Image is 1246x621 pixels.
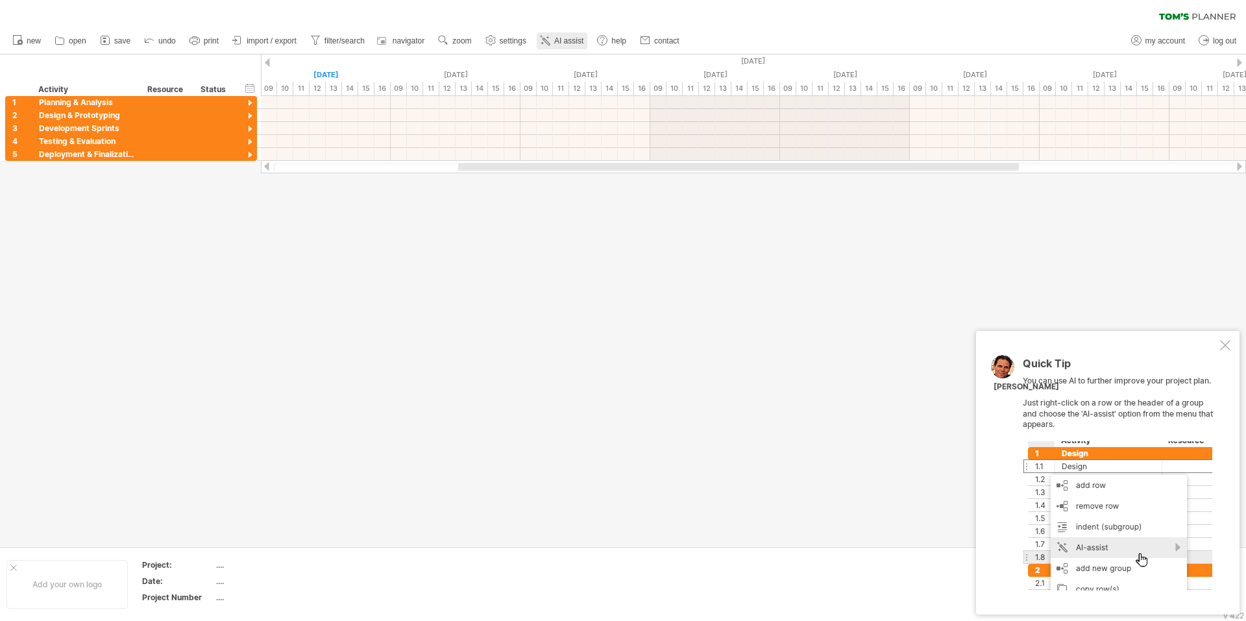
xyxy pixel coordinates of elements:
div: 16 [504,82,520,95]
div: Planning & Analysis [39,96,134,108]
div: Monday, 25 August 2025 [910,68,1040,82]
a: help [594,32,630,49]
div: 11 [293,82,310,95]
span: AI assist [554,36,583,45]
div: Status [201,83,229,96]
div: 13 [975,82,991,95]
a: save [97,32,134,49]
div: 12 [829,82,845,95]
a: zoom [435,32,475,49]
div: Design & Prototyping [39,109,134,121]
div: 10 [277,82,293,95]
div: Saturday, 23 August 2025 [650,68,780,82]
span: import / export [247,36,297,45]
a: AI assist [537,32,587,49]
div: Date: [142,576,214,587]
div: v 422 [1223,611,1244,620]
div: 10 [1186,82,1202,95]
a: settings [482,32,530,49]
div: 10 [666,82,683,95]
div: 09 [650,82,666,95]
div: 16 [894,82,910,95]
div: 12 [439,82,456,95]
div: 4 [12,135,32,147]
span: filter/search [324,36,365,45]
span: undo [158,36,176,45]
div: Add your own logo [6,560,128,609]
span: settings [500,36,526,45]
div: Project Number [142,592,214,603]
div: 09 [520,82,537,95]
a: new [9,32,45,49]
a: open [51,32,90,49]
span: new [27,36,41,45]
div: 11 [553,82,569,95]
div: Sunday, 24 August 2025 [780,68,910,82]
a: my account [1128,32,1189,49]
div: You can use AI to further improve your project plan. Just right-click on a row or the header of a... [1023,358,1217,591]
span: my account [1145,36,1185,45]
div: .... [216,559,325,570]
span: log out [1213,36,1236,45]
div: Thursday, 21 August 2025 [391,68,520,82]
div: Development Sprints [39,122,134,134]
div: 13 [845,82,861,95]
div: 10 [796,82,812,95]
a: import / export [229,32,300,49]
div: 09 [1169,82,1186,95]
span: help [611,36,626,45]
div: 13 [456,82,472,95]
div: 11 [1202,82,1218,95]
div: 09 [910,82,926,95]
div: Testing & Evaluation [39,135,134,147]
a: filter/search [307,32,369,49]
div: .... [216,592,325,603]
div: 1 [12,96,32,108]
div: 09 [261,82,277,95]
div: 16 [374,82,391,95]
span: navigator [393,36,424,45]
div: Deployment & Finalization [39,148,134,160]
div: 13 [715,82,731,95]
div: 15 [1007,82,1023,95]
div: 10 [1056,82,1072,95]
div: 11 [1072,82,1088,95]
div: 15 [1137,82,1153,95]
a: navigator [375,32,428,49]
div: 14 [602,82,618,95]
div: 14 [472,82,488,95]
div: 15 [618,82,634,95]
div: 2 [12,109,32,121]
div: .... [216,576,325,587]
div: 14 [342,82,358,95]
div: 09 [780,82,796,95]
div: 14 [731,82,748,95]
div: 12 [959,82,975,95]
div: Activity [38,83,134,96]
div: 11 [942,82,959,95]
a: print [186,32,223,49]
div: Project: [142,559,214,570]
div: 16 [1153,82,1169,95]
span: save [114,36,130,45]
span: open [69,36,86,45]
div: 16 [634,82,650,95]
div: 10 [537,82,553,95]
div: Resource [147,83,187,96]
a: log out [1195,32,1240,49]
div: 12 [569,82,585,95]
div: 12 [699,82,715,95]
div: Quick Tip [1023,358,1217,376]
a: undo [141,32,180,49]
div: 14 [861,82,877,95]
div: 09 [391,82,407,95]
div: 13 [585,82,602,95]
div: 09 [1040,82,1056,95]
div: 16 [1023,82,1040,95]
div: 12 [1218,82,1234,95]
div: Wednesday, 20 August 2025 [261,68,391,82]
div: 5 [12,148,32,160]
div: 12 [310,82,326,95]
div: 13 [326,82,342,95]
div: 15 [358,82,374,95]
